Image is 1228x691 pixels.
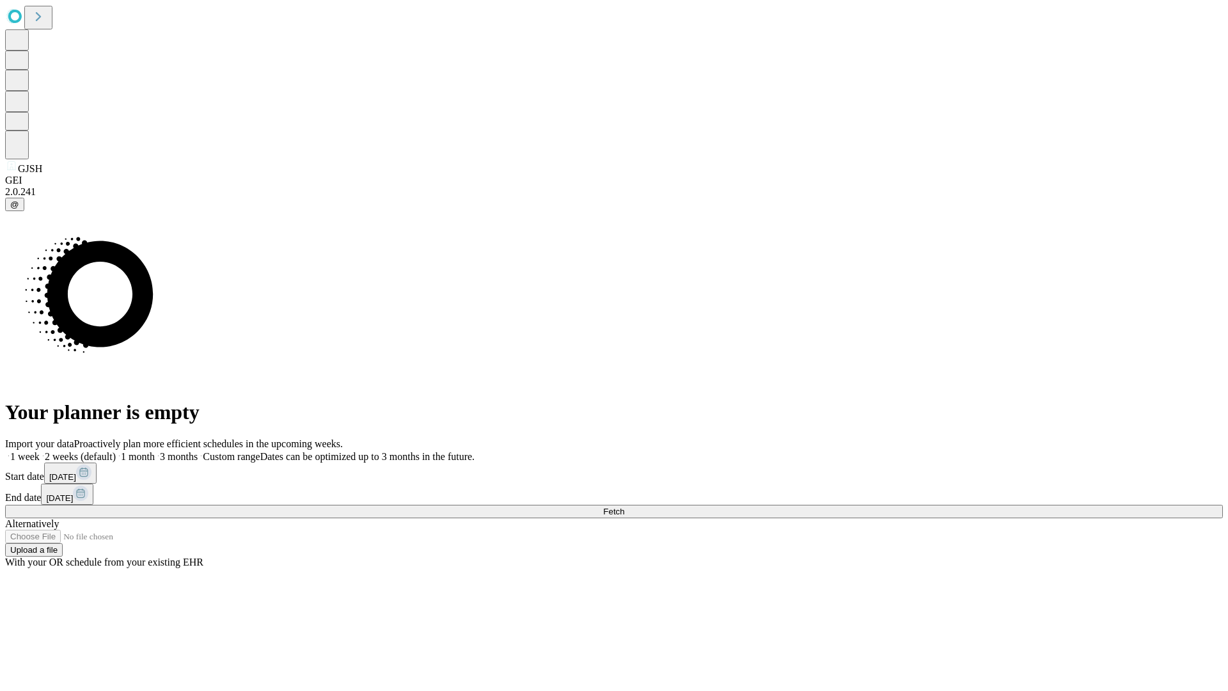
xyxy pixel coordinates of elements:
span: 2 weeks (default) [45,451,116,462]
div: GEI [5,175,1223,186]
span: Import your data [5,438,74,449]
span: [DATE] [49,472,76,482]
button: [DATE] [44,463,97,484]
span: [DATE] [46,493,73,503]
span: Alternatively [5,518,59,529]
span: Fetch [603,507,624,516]
button: @ [5,198,24,211]
span: Dates can be optimized up to 3 months in the future. [260,451,475,462]
h1: Your planner is empty [5,401,1223,424]
span: 1 month [121,451,155,462]
span: 3 months [160,451,198,462]
span: Proactively plan more efficient schedules in the upcoming weeks. [74,438,343,449]
span: @ [10,200,19,209]
div: Start date [5,463,1223,484]
button: Fetch [5,505,1223,518]
span: With your OR schedule from your existing EHR [5,557,203,568]
div: End date [5,484,1223,505]
span: Custom range [203,451,260,462]
span: GJSH [18,163,42,174]
button: Upload a file [5,543,63,557]
span: 1 week [10,451,40,462]
button: [DATE] [41,484,93,505]
div: 2.0.241 [5,186,1223,198]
